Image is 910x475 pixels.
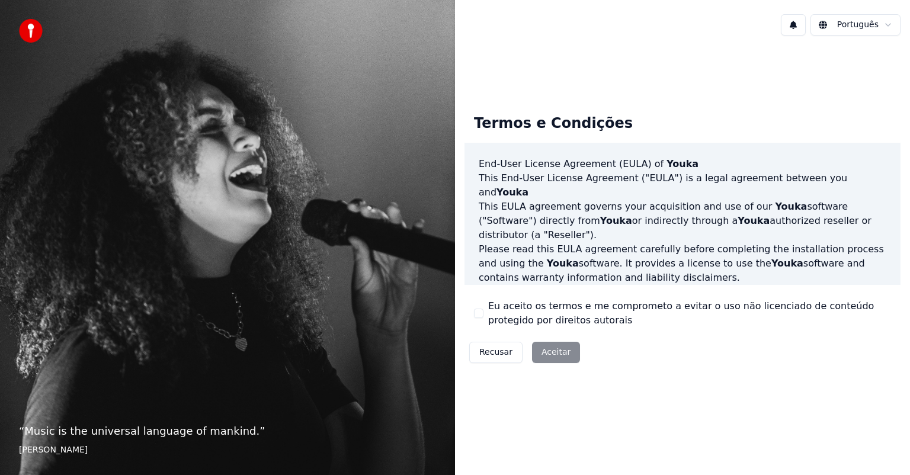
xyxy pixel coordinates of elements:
[479,242,886,285] p: Please read this EULA agreement carefully before completing the installation process and using th...
[479,285,886,342] p: If you register for a free trial of the software, this EULA agreement will also govern that trial...
[667,158,698,169] span: Youka
[19,444,436,456] footer: [PERSON_NAME]
[479,200,886,242] p: This EULA agreement governs your acquisition and use of our software ("Software") directly from o...
[479,157,886,171] h3: End-User License Agreement (EULA) of
[771,258,803,269] span: Youka
[738,215,770,226] span: Youka
[775,201,807,212] span: Youka
[19,423,436,439] p: “ Music is the universal language of mankind. ”
[469,342,523,363] button: Recusar
[479,171,886,200] p: This End-User License Agreement ("EULA") is a legal agreement between you and
[547,258,579,269] span: Youka
[488,299,891,328] label: Eu aceito os termos e me comprometo a evitar o uso não licenciado de conteúdo protegido por direi...
[496,187,528,198] span: Youka
[19,19,43,43] img: youka
[464,105,642,143] div: Termos e Condições
[600,215,632,226] span: Youka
